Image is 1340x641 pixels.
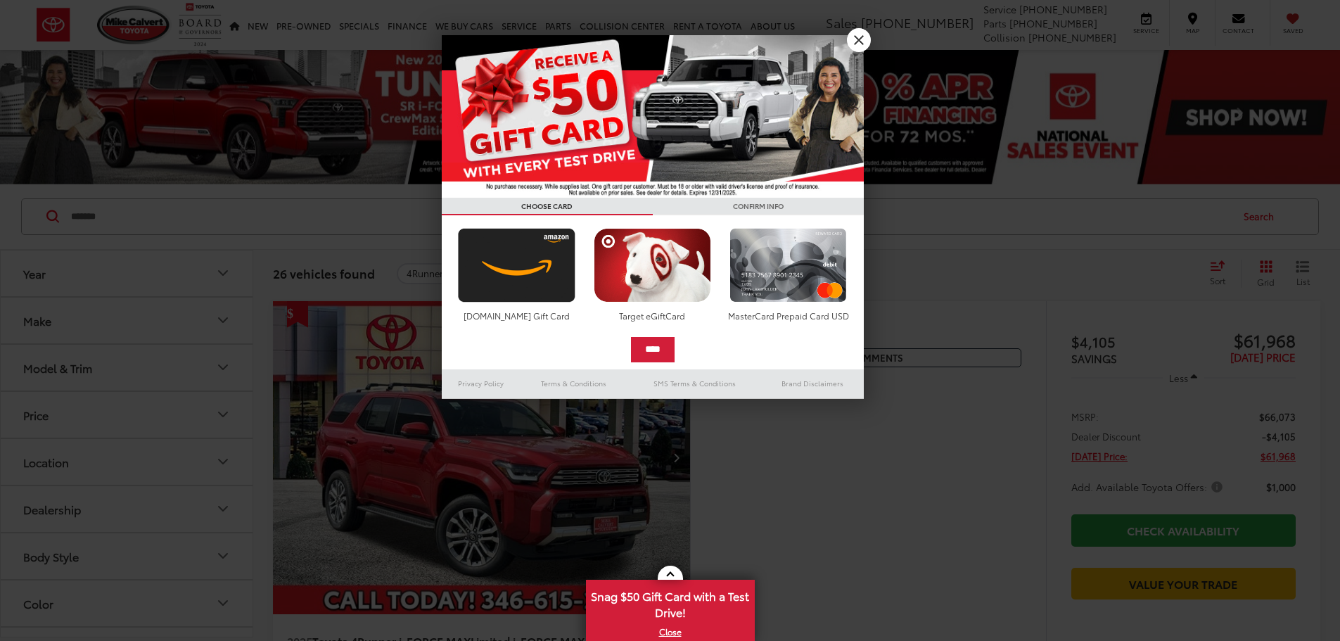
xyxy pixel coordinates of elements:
div: MasterCard Prepaid Card USD [726,310,850,322]
div: Target eGiftCard [590,310,715,322]
a: Privacy Policy [442,375,521,392]
h3: CHOOSE CARD [442,198,653,215]
img: targetcard.png [590,228,715,303]
a: SMS Terms & Conditions [628,375,761,392]
a: Brand Disclaimers [761,375,864,392]
h3: CONFIRM INFO [653,198,864,215]
span: Snag $50 Gift Card with a Test Drive! [587,581,753,624]
img: mastercard.png [726,228,850,303]
a: Terms & Conditions [520,375,627,392]
img: amazoncard.png [454,228,579,303]
div: [DOMAIN_NAME] Gift Card [454,310,579,322]
img: 55838_top_625864.jpg [442,35,864,198]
